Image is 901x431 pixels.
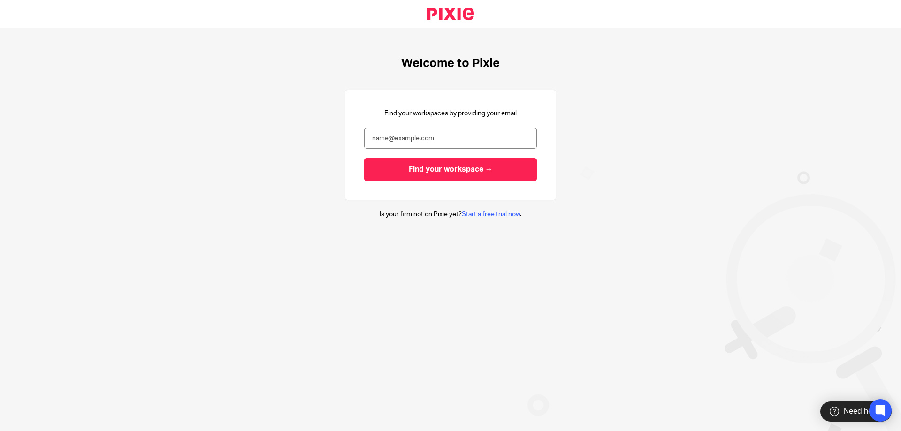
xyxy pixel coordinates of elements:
div: Need help? [820,401,892,422]
a: Start a free trial now [462,211,520,218]
input: name@example.com [364,128,537,149]
input: Find your workspace → [364,158,537,181]
p: Is your firm not on Pixie yet? . [380,210,521,219]
h1: Welcome to Pixie [401,56,500,71]
p: Find your workspaces by providing your email [384,109,517,118]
